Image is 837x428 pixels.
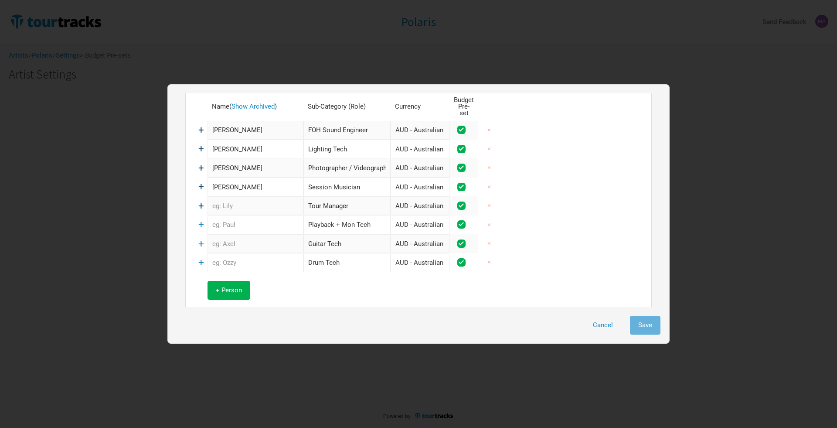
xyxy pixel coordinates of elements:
th: Budget Pre-set [449,92,478,121]
div: Lighting Tech [303,140,391,158]
button: × [479,178,499,196]
input: eg: Sheena [208,140,303,158]
th: Name [208,92,303,121]
div: Drum Tech [303,253,391,272]
span: + Person [216,286,242,294]
th: Sub-Category (Role) [303,92,391,121]
button: × [479,121,499,140]
input: eg: Janis [208,178,303,196]
input: eg: Ringo [208,121,303,140]
input: eg: Axel [208,234,303,253]
span: + [198,257,204,268]
button: Save [630,316,660,335]
button: + Person [208,281,250,300]
div: Playback + Mon Tech [303,216,391,234]
div: Tour Manager [303,196,391,215]
input: eg: Yoko [208,159,303,178]
input: eg: Ozzy [208,253,303,272]
span: + [198,162,204,174]
span: Save [638,321,652,329]
div: Guitar Tech [303,234,391,253]
button: × [479,253,499,272]
button: × [479,196,499,215]
a: Show Archived [231,103,275,110]
input: eg: Lily [208,196,303,215]
th: Currency [391,92,449,121]
button: × [479,158,499,177]
span: + [198,143,204,154]
button: × [479,140,499,158]
span: + [198,181,204,192]
div: Session Musician [303,178,391,196]
input: eg: Paul [208,216,303,234]
div: FOH Sound Engineer [303,121,391,140]
span: + [198,219,204,230]
button: × [479,216,499,234]
button: × [479,234,499,253]
span: + [198,200,204,212]
span: + [198,238,204,250]
span: ( ) [229,103,277,110]
span: + [198,124,204,136]
button: Cancel [585,316,621,335]
div: Photographer / Videographer [303,159,391,178]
